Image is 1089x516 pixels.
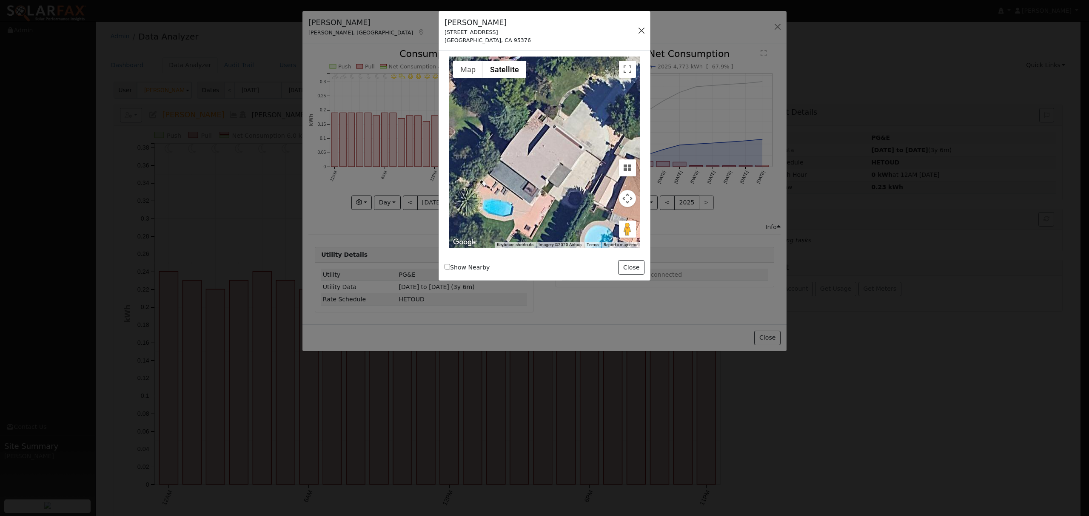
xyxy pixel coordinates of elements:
[539,242,582,247] span: Imagery ©2025 Airbus
[445,36,531,44] div: [GEOGRAPHIC_DATA], CA 95376
[604,242,638,247] a: Report a map error
[483,61,526,78] button: Show satellite imagery
[445,263,490,272] label: Show Nearby
[445,17,531,28] h5: [PERSON_NAME]
[451,237,479,248] a: Open this area in Google Maps (opens a new window)
[453,61,483,78] button: Show street map
[445,264,450,269] input: Show Nearby
[587,242,599,247] a: Terms (opens in new tab)
[619,190,636,207] button: Map camera controls
[497,242,533,248] button: Keyboard shortcuts
[619,61,636,78] button: Toggle fullscreen view
[619,221,636,238] button: Drag Pegman onto the map to open Street View
[445,28,531,36] div: [STREET_ADDRESS]
[451,237,479,248] img: Google
[618,260,644,275] button: Close
[619,159,636,176] button: Tilt map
